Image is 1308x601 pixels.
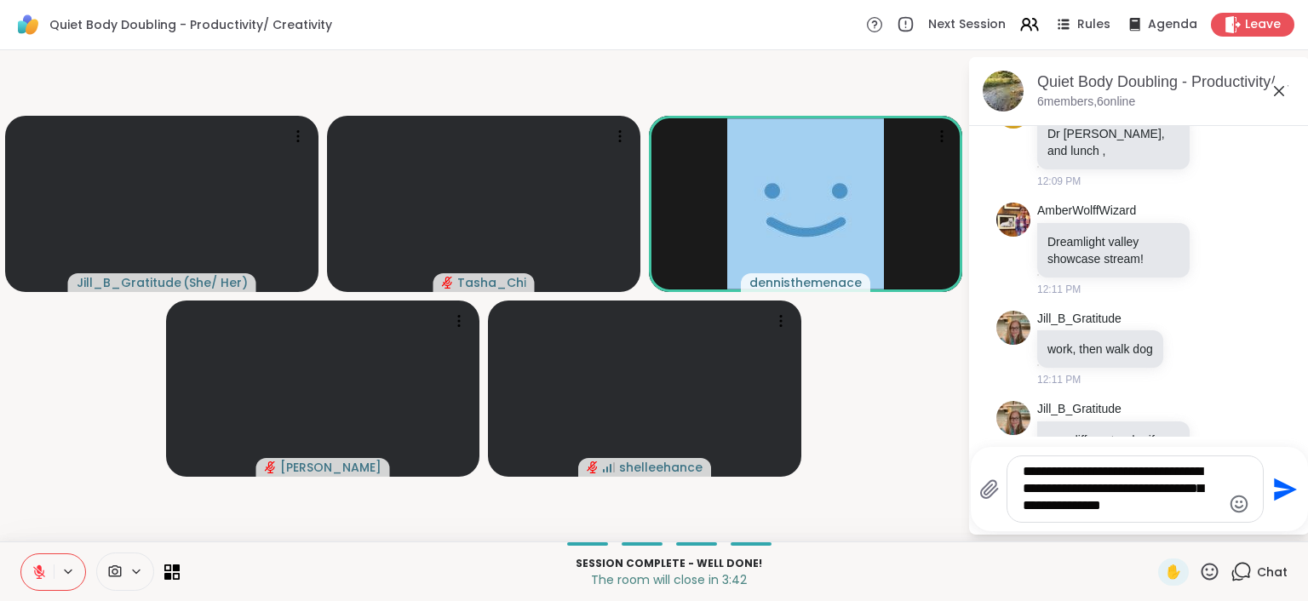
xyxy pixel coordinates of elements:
[1257,564,1288,581] span: Chat
[619,459,703,476] span: shelleehance
[183,274,248,291] span: ( She/ Her )
[1229,494,1249,514] button: Emoji picker
[49,16,332,33] span: Quiet Body Doubling - Productivity/ Creativity
[442,277,454,289] span: audio-muted
[190,571,1148,588] p: The room will close in 3:42
[77,274,181,291] span: Jill_B_Gratitude
[1037,72,1296,93] div: Quiet Body Doubling - Productivity/ Creativity, [DATE]
[280,459,381,476] span: [PERSON_NAME]
[14,10,43,39] img: ShareWell Logomark
[983,71,1024,112] img: Quiet Body Doubling - Productivity/ Creativity, Oct 15
[1047,125,1179,159] p: Dr [PERSON_NAME], and lunch ,
[928,16,1006,33] span: Next Session
[1077,16,1110,33] span: Rules
[727,116,884,292] img: dennisthemenace
[1037,311,1122,328] a: Jill_B_Gratitude
[265,461,277,473] span: audio-muted
[1047,341,1153,358] p: work, then walk dog
[996,203,1030,237] img: https://sharewell-space-live.sfo3.digitaloceanspaces.com/user-generated/9a5601ee-7e1f-42be-b53e-4...
[1165,562,1182,582] span: ✋
[1037,203,1136,220] a: AmberWolffWizard
[1047,432,1179,466] p: or a different order if my dog tells me so
[1245,16,1281,33] span: Leave
[1037,174,1081,189] span: 12:09 PM
[1023,463,1221,515] textarea: Type your message
[1037,94,1135,111] p: 6 members, 6 online
[190,556,1148,571] p: Session Complete - well done!
[587,461,599,473] span: audio-muted
[1037,372,1081,387] span: 12:11 PM
[1037,401,1122,418] a: Jill_B_Gratitude
[1047,233,1179,267] p: Dreamlight valley showcase stream!
[996,311,1030,345] img: https://sharewell-space-live.sfo3.digitaloceanspaces.com/user-generated/2564abe4-c444-4046-864b-7...
[457,274,526,291] span: Tasha_Chi
[749,274,862,291] span: dennisthemenace
[996,401,1030,435] img: https://sharewell-space-live.sfo3.digitaloceanspaces.com/user-generated/2564abe4-c444-4046-864b-7...
[1264,470,1302,508] button: Send
[1148,16,1197,33] span: Agenda
[1037,282,1081,297] span: 12:11 PM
